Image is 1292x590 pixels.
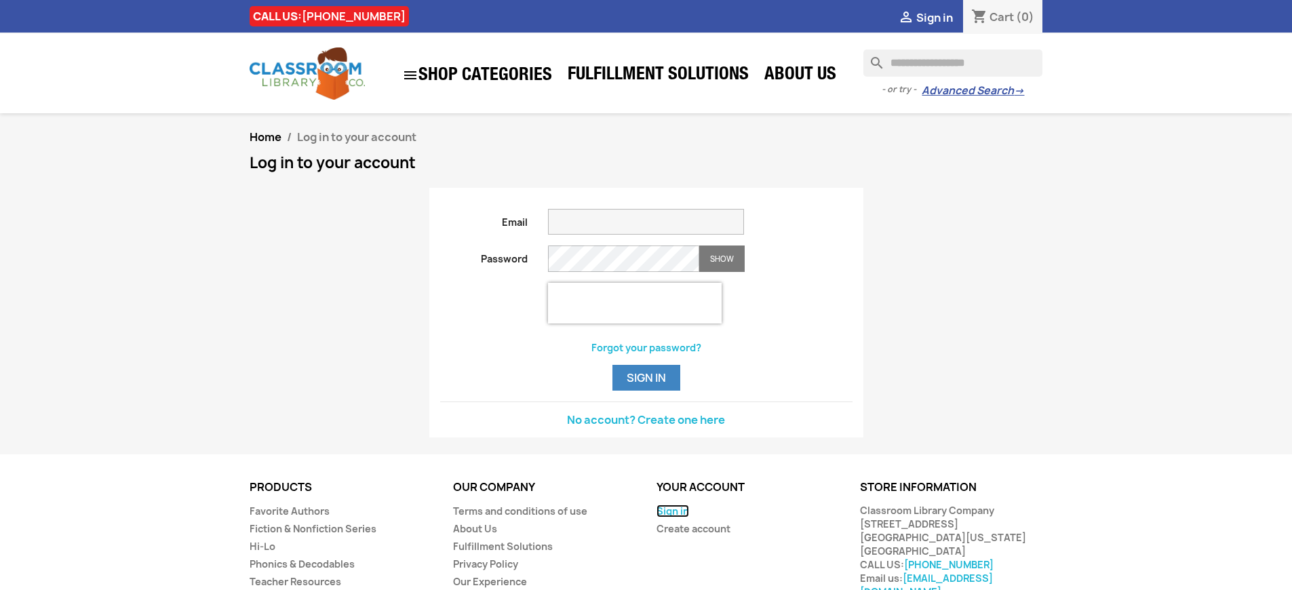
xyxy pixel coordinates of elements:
[430,245,539,266] label: Password
[548,245,699,272] input: Password input
[758,62,843,90] a: About Us
[250,130,281,144] a: Home
[453,481,636,494] p: Our company
[898,10,953,25] a:  Sign in
[657,479,745,494] a: Your account
[453,505,587,517] a: Terms and conditions of use
[250,481,433,494] p: Products
[453,540,553,553] a: Fulfillment Solutions
[250,155,1043,171] h1: Log in to your account
[250,522,376,535] a: Fiction & Nonfiction Series
[916,10,953,25] span: Sign in
[657,522,730,535] a: Create account
[402,67,418,83] i: 
[863,50,1042,77] input: Search
[699,245,745,272] button: Show
[250,575,341,588] a: Teacher Resources
[860,481,1043,494] p: Store information
[453,522,497,535] a: About Us
[250,557,355,570] a: Phonics & Decodables
[591,341,701,354] a: Forgot your password?
[863,50,880,66] i: search
[302,9,406,24] a: [PHONE_NUMBER]
[561,62,756,90] a: Fulfillment Solutions
[1014,84,1024,98] span: →
[567,412,725,427] a: No account? Create one here
[250,505,330,517] a: Favorite Authors
[395,60,559,90] a: SHOP CATEGORIES
[898,10,914,26] i: 
[922,84,1024,98] a: Advanced Search→
[1016,9,1034,24] span: (0)
[971,9,987,26] i: shopping_cart
[297,130,416,144] span: Log in to your account
[548,283,722,323] iframe: reCAPTCHA
[430,209,539,229] label: Email
[657,505,689,517] a: Sign in
[250,47,365,100] img: Classroom Library Company
[882,83,922,96] span: - or try -
[453,557,518,570] a: Privacy Policy
[990,9,1014,24] span: Cart
[250,540,275,553] a: Hi-Lo
[612,365,680,391] button: Sign in
[904,558,994,571] a: [PHONE_NUMBER]
[250,6,409,26] div: CALL US:
[453,575,527,588] a: Our Experience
